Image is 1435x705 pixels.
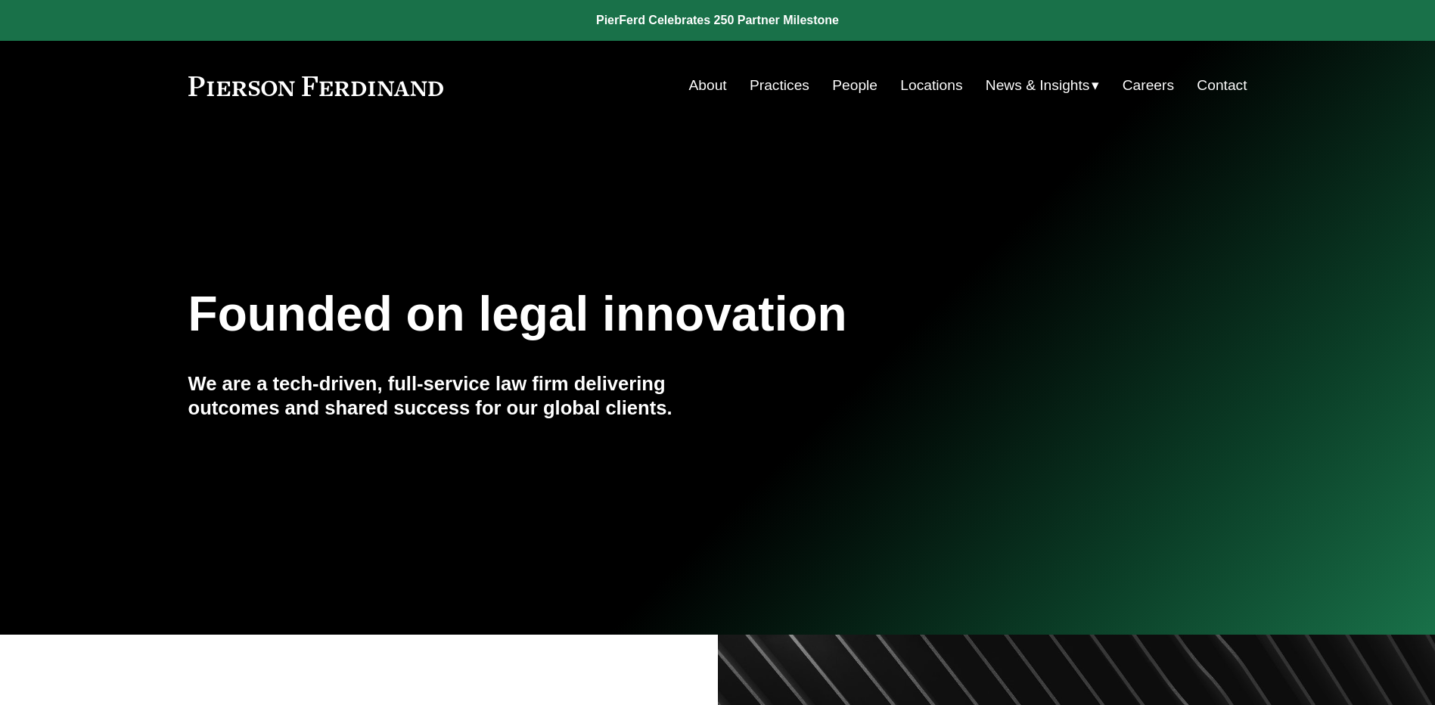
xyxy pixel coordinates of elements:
a: Practices [750,71,809,100]
h4: We are a tech-driven, full-service law firm delivering outcomes and shared success for our global... [188,371,718,421]
a: About [689,71,727,100]
a: Careers [1123,71,1174,100]
a: Locations [900,71,962,100]
a: folder dropdown [986,71,1100,100]
h1: Founded on legal innovation [188,287,1071,342]
a: People [832,71,877,100]
a: Contact [1197,71,1247,100]
span: News & Insights [986,73,1090,99]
